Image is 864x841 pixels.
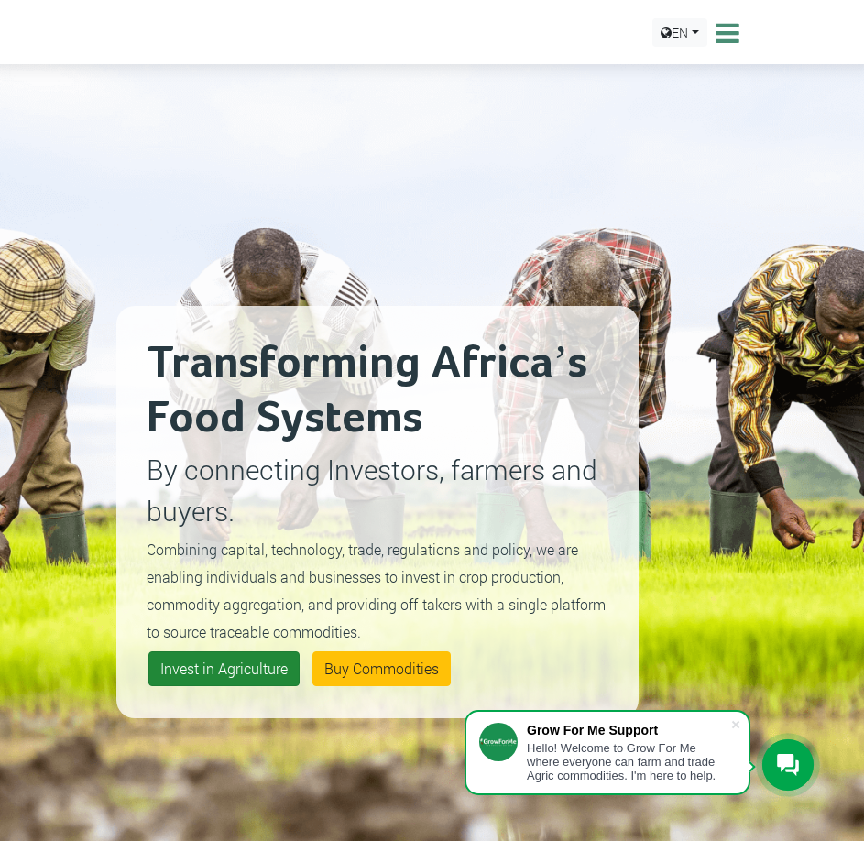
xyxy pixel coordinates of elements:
[148,651,300,686] a: Invest in Agriculture
[147,540,606,641] small: Combining capital, technology, trade, regulations and policy, we are enabling individuals and bus...
[147,449,608,531] p: By connecting Investors, farmers and buyers.
[652,18,707,47] a: EN
[527,741,730,782] div: Hello! Welcome to Grow For Me where everyone can farm and trade Agric commodities. I'm here to help.
[147,336,608,446] h2: Transforming Africa’s Food Systems
[312,651,451,686] a: Buy Commodities
[527,723,730,737] div: Grow For Me Support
